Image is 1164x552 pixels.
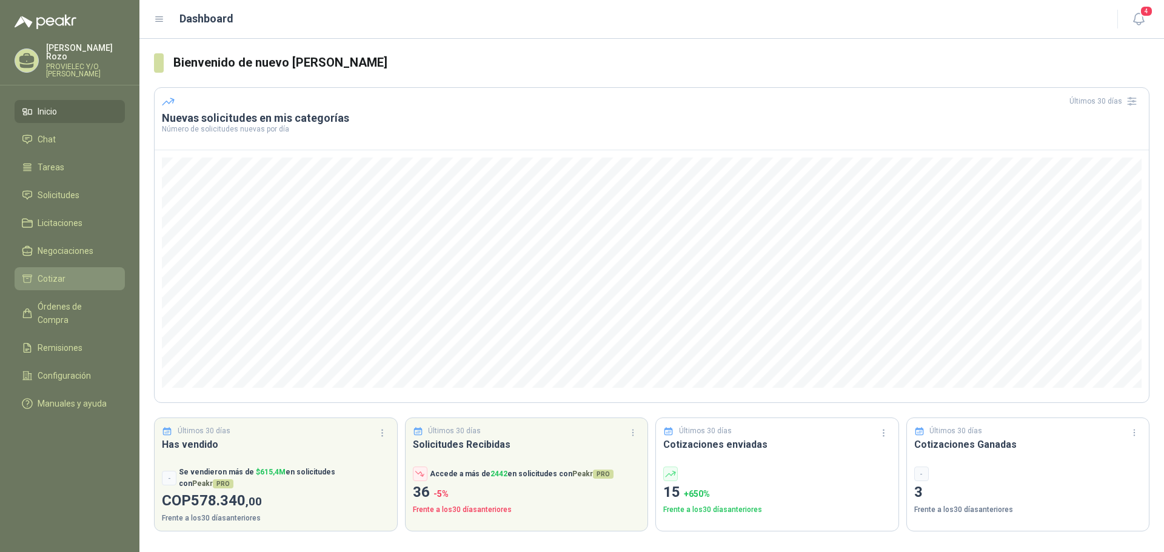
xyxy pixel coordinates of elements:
[38,161,64,174] span: Tareas
[914,467,929,481] div: -
[428,425,481,437] p: Últimos 30 días
[413,504,641,516] p: Frente a los 30 días anteriores
[684,489,710,499] span: + 650 %
[178,425,230,437] p: Últimos 30 días
[1128,8,1149,30] button: 4
[179,467,390,490] p: Se vendieron más de en solicitudes con
[38,133,56,146] span: Chat
[15,128,125,151] a: Chat
[162,437,390,452] h3: Has vendido
[1069,91,1142,111] div: Últimos 30 días
[213,479,233,488] span: PRO
[15,156,125,179] a: Tareas
[38,397,107,410] span: Manuales y ayuda
[162,471,176,485] div: -
[572,470,614,478] span: Peakr
[38,369,91,382] span: Configuración
[15,267,125,290] a: Cotizar
[162,125,1142,133] p: Número de solicitudes nuevas por día
[679,425,732,437] p: Últimos 30 días
[179,10,233,27] h1: Dashboard
[256,468,286,476] span: $ 615,4M
[15,295,125,331] a: Órdenes de Compra
[162,490,390,513] p: COP
[663,437,891,452] h3: Cotizaciones enviadas
[38,105,57,118] span: Inicio
[413,437,641,452] h3: Solicitudes Recibidas
[430,468,614,480] p: Accede a más de en solicitudes con
[192,479,233,488] span: Peakr
[914,504,1142,516] p: Frente a los 30 días anteriores
[38,188,79,202] span: Solicitudes
[15,336,125,359] a: Remisiones
[38,300,113,327] span: Órdenes de Compra
[46,44,125,61] p: [PERSON_NAME] Rozo
[663,481,891,504] p: 15
[433,489,449,499] span: -5 %
[38,272,65,285] span: Cotizar
[15,239,125,262] a: Negociaciones
[15,184,125,207] a: Solicitudes
[15,392,125,415] a: Manuales y ayuda
[246,494,262,508] span: ,00
[413,481,641,504] p: 36
[914,481,1142,504] p: 3
[162,513,390,524] p: Frente a los 30 días anteriores
[15,100,125,123] a: Inicio
[191,492,262,509] span: 578.340
[663,504,891,516] p: Frente a los 30 días anteriores
[38,341,82,354] span: Remisiones
[490,470,507,478] span: 2442
[593,470,614,479] span: PRO
[162,111,1142,125] h3: Nuevas solicitudes en mis categorías
[1140,5,1153,17] span: 4
[15,364,125,387] a: Configuración
[38,244,93,258] span: Negociaciones
[38,216,82,230] span: Licitaciones
[929,425,982,437] p: Últimos 30 días
[173,53,1149,72] h3: Bienvenido de nuevo [PERSON_NAME]
[914,437,1142,452] h3: Cotizaciones Ganadas
[15,211,125,234] a: Licitaciones
[46,63,125,78] p: PROVIELEC Y/O [PERSON_NAME]
[15,15,76,29] img: Logo peakr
